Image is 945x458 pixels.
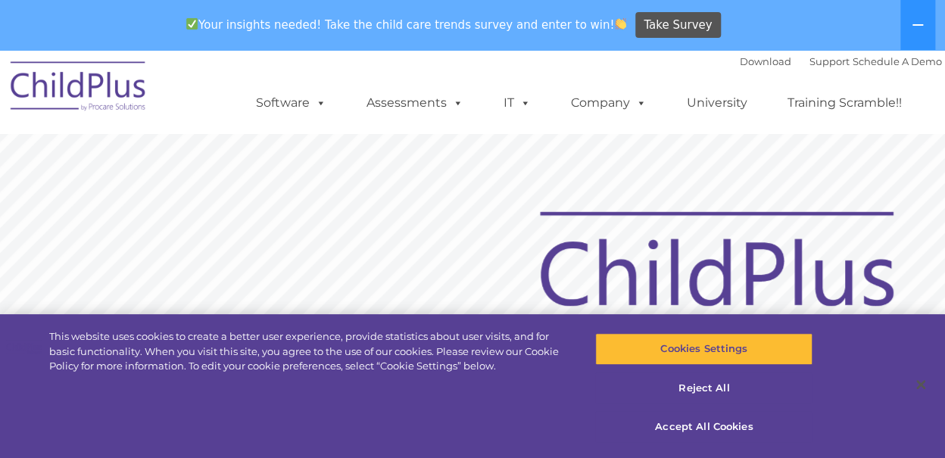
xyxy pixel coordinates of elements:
button: Accept All Cookies [595,411,812,443]
img: ChildPlus by Procare Solutions [3,51,154,126]
font: | [740,55,942,67]
a: Company [556,88,662,118]
a: Software [241,88,342,118]
button: Reject All [595,372,812,404]
span: Take Survey [644,12,712,39]
a: IT [488,88,546,118]
a: Take Survey [635,12,721,39]
button: Close [904,368,937,401]
a: Schedule A Demo [853,55,942,67]
button: Cookies Settings [595,333,812,365]
img: 👏 [615,18,626,30]
span: Your insights needed! Take the child care trends survey and enter to win! [179,10,633,39]
a: Assessments [351,88,479,118]
div: This website uses cookies to create a better user experience, provide statistics about user visit... [49,329,567,374]
img: ✅ [186,18,198,30]
a: Support [809,55,850,67]
a: University [672,88,763,118]
a: Training Scramble!! [772,88,917,118]
a: Download [740,55,791,67]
